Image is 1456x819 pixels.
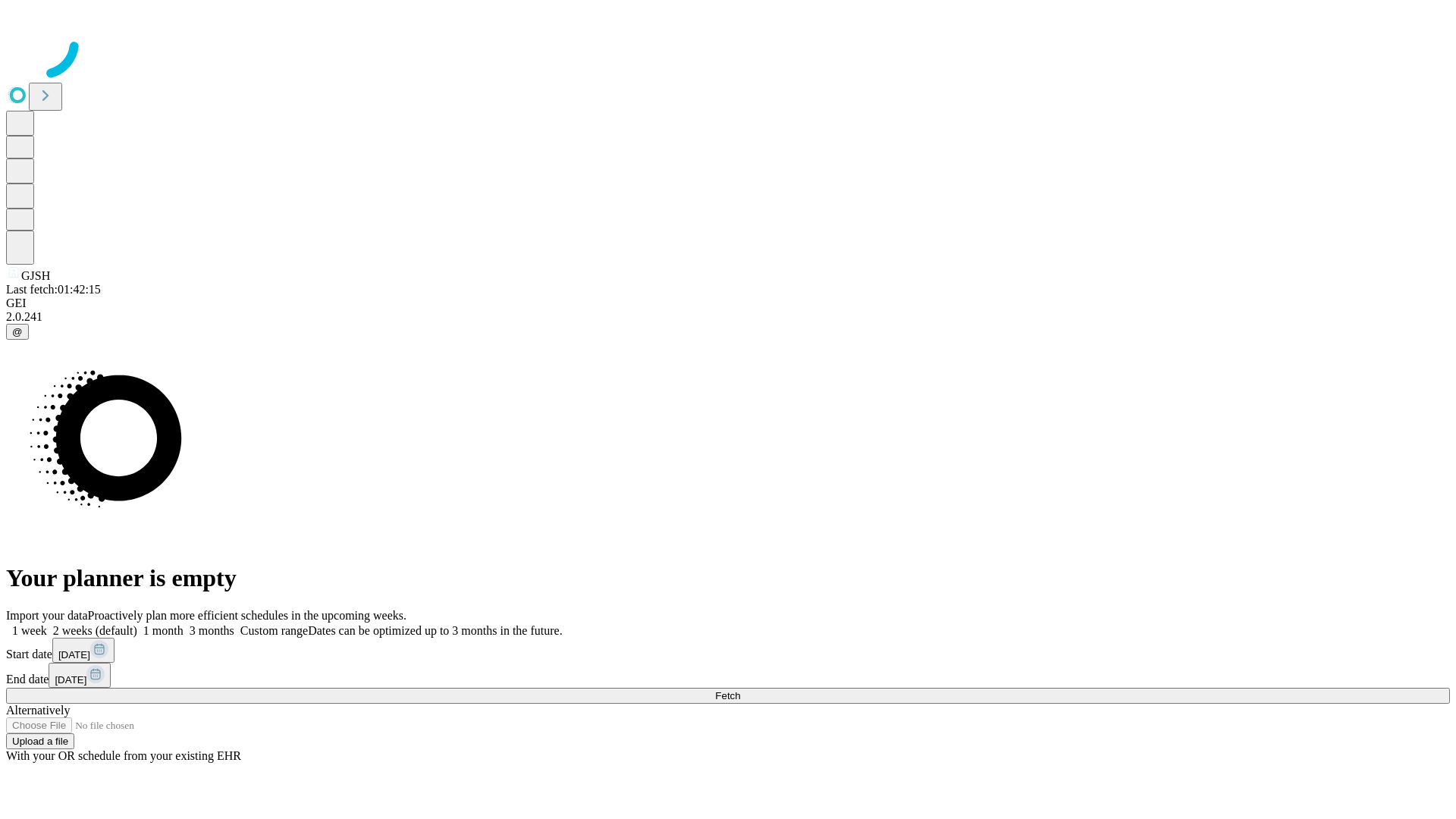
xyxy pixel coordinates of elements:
[6,704,70,717] span: Alternatively
[21,269,50,282] span: GJSH
[6,688,1450,704] button: Fetch
[6,283,101,296] span: Last fetch: 01:42:15
[52,638,115,663] button: [DATE]
[6,297,1450,310] div: GEI
[53,624,137,637] span: 2 weeks (default)
[6,609,88,622] span: Import your data
[308,624,562,637] span: Dates can be optimized up to 3 months in the future.
[715,690,740,701] span: Fetch
[190,624,234,637] span: 3 months
[55,674,86,686] span: [DATE]
[58,649,90,661] span: [DATE]
[12,326,23,337] span: @
[6,749,241,762] span: With your OR schedule from your existing EHR
[143,624,184,637] span: 1 month
[6,663,1450,688] div: End date
[49,663,111,688] button: [DATE]
[6,733,74,749] button: Upload a file
[6,564,1450,592] h1: Your planner is empty
[240,624,308,637] span: Custom range
[6,324,29,340] button: @
[6,310,1450,324] div: 2.0.241
[6,638,1450,663] div: Start date
[12,624,47,637] span: 1 week
[88,609,406,622] span: Proactively plan more efficient schedules in the upcoming weeks.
